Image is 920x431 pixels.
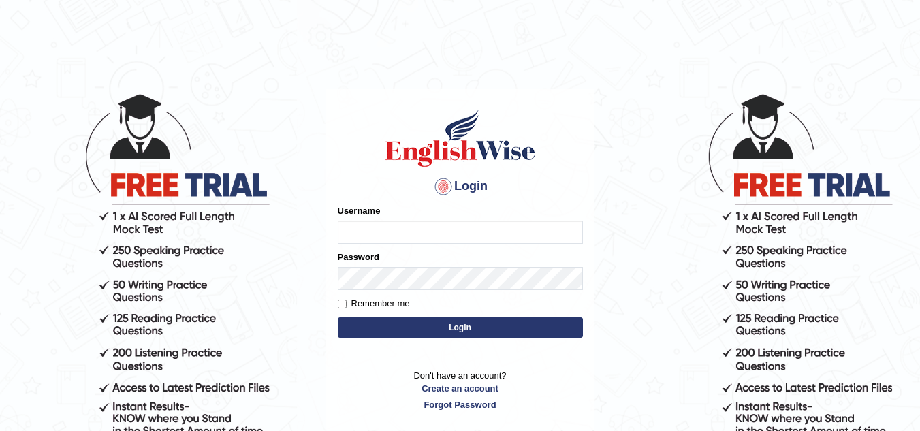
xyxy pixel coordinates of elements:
[338,300,347,308] input: Remember me
[338,204,381,217] label: Username
[338,382,583,395] a: Create an account
[338,317,583,338] button: Login
[338,297,410,310] label: Remember me
[338,369,583,411] p: Don't have an account?
[338,251,379,264] label: Password
[338,398,583,411] a: Forgot Password
[338,176,583,197] h4: Login
[383,108,538,169] img: Logo of English Wise sign in for intelligent practice with AI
